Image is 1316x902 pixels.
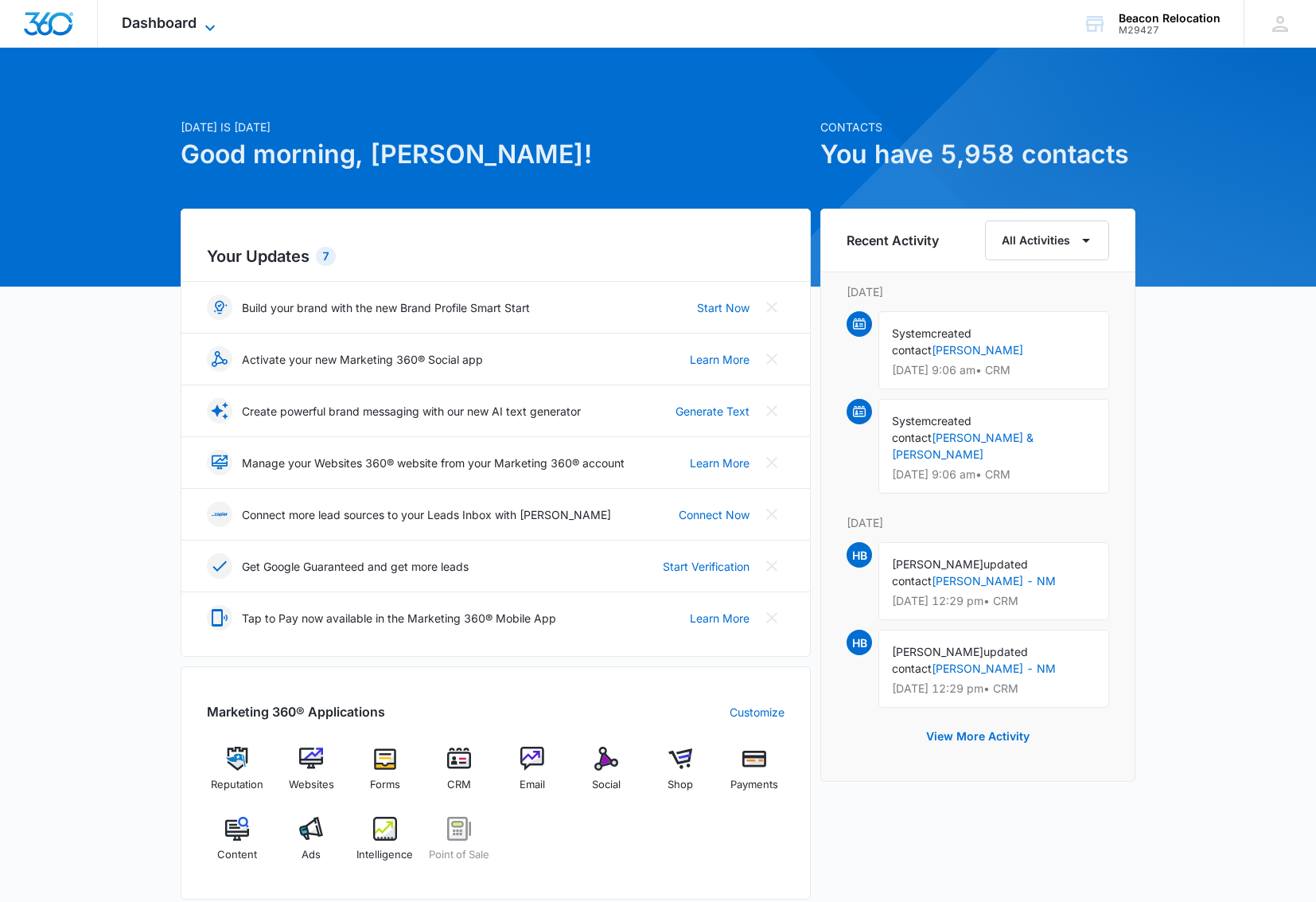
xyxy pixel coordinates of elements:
[932,574,1056,588] a: [PERSON_NAME] - NM
[316,247,336,266] div: 7
[892,431,1034,461] a: [PERSON_NAME] & [PERSON_NAME]
[847,514,1109,531] p: [DATE]
[759,605,785,631] button: Close
[892,414,931,428] span: System
[892,414,971,444] span: created contact
[892,645,983,658] span: [PERSON_NAME]
[356,847,413,863] span: Intelligence
[847,542,872,568] span: HB
[697,299,749,316] a: Start Now
[892,326,971,357] span: created contact
[892,595,1096,607] p: [DATE] 12:29 pm • CRM
[428,747,489,804] a: CRM
[690,351,749,368] a: Learn More
[355,747,416,804] a: Forms
[668,777,693,793] span: Shop
[592,777,621,793] span: Social
[242,455,625,471] p: Manage your Websites 360® website from your Marketing 360® account
[723,747,785,804] a: Payments
[207,747,268,804] a: Reputation
[679,506,749,523] a: Connect Now
[759,553,785,579] button: Close
[892,469,1096,480] p: [DATE] 9:06 am • CRM
[281,747,342,804] a: Websites
[1119,25,1221,36] div: account id
[676,403,749,420] a: Generate Text
[759,450,785,475] button: Close
[759,295,785,320] button: Close
[932,343,1023,357] a: [PERSON_NAME]
[847,630,872,655] span: HB
[242,610,556,627] p: Tap to Pay now available in the Marketing 360® Mobile App
[207,817,268,874] a: Content
[211,777,263,793] span: Reputation
[847,231,939,250] h6: Recent Activity
[892,365,1096,376] p: [DATE] 9:06 am • CRM
[122,14,197,31] span: Dashboard
[181,135,811,174] h1: Good morning, [PERSON_NAME]!
[759,398,785,424] button: Close
[985,221,1109,260] button: All Activities
[892,557,983,571] span: [PERSON_NAME]
[207,244,785,268] h2: Your Updates
[820,135,1135,174] h1: You have 5,958 contacts
[181,119,811,135] p: [DATE] is [DATE]
[663,558,749,575] a: Start Verification
[370,777,400,793] span: Forms
[932,662,1056,675] a: [PERSON_NAME] - NM
[281,817,342,874] a: Ads
[576,747,637,804] a: Social
[892,326,931,340] span: System
[759,346,785,372] button: Close
[730,704,785,720] a: Customize
[690,455,749,471] a: Learn More
[520,777,545,793] span: Email
[302,847,321,863] span: Ads
[428,817,489,874] a: Point of Sale
[242,299,530,316] p: Build your brand with the new Brand Profile Smart Start
[502,747,563,804] a: Email
[820,119,1135,135] p: Contacts
[730,777,778,793] span: Payments
[217,847,257,863] span: Content
[242,558,469,575] p: Get Google Guaranteed and get more leads
[847,283,1109,300] p: [DATE]
[289,777,334,793] span: Websites
[690,610,749,627] a: Learn More
[429,847,489,863] span: Point of Sale
[759,502,785,527] button: Close
[892,683,1096,694] p: [DATE] 12:29 pm • CRM
[447,777,471,793] span: CRM
[650,747,711,804] a: Shop
[242,403,581,420] p: Create powerful brand messaging with our new AI text generator
[355,817,416,874] a: Intelligence
[242,506,611,523] p: Connect more lead sources to your Leads Inbox with [PERSON_NAME]
[910,717,1045,756] button: View More Activity
[242,351,483,368] p: Activate your new Marketing 360® Social app
[207,702,385,721] h2: Marketing 360® Applications
[1119,12,1221,25] div: account name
